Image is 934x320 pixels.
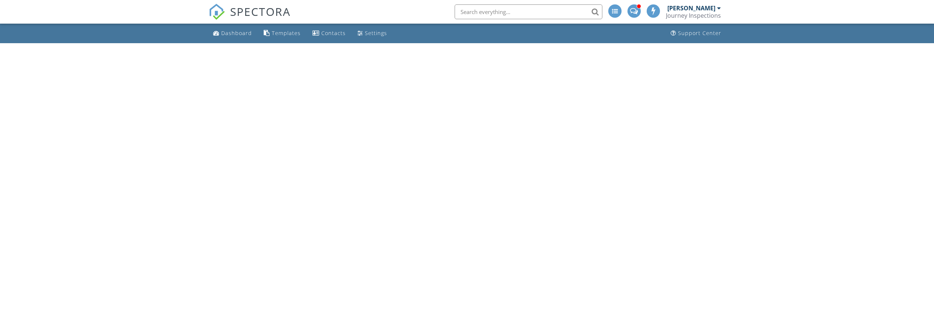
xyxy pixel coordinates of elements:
a: Contacts [309,27,349,40]
img: The Best Home Inspection Software - Spectora [209,4,225,20]
div: Settings [365,30,387,37]
div: Contacts [321,30,346,37]
input: Search everything... [455,4,602,19]
div: Journey Inspections [666,12,721,19]
a: Dashboard [210,27,255,40]
a: Settings [355,27,390,40]
div: [PERSON_NAME] [667,4,715,12]
a: Templates [261,27,304,40]
div: Dashboard [221,30,252,37]
a: Support Center [668,27,724,40]
div: Templates [272,30,301,37]
a: SPECTORA [209,10,291,25]
span: SPECTORA [230,4,291,19]
div: Support Center [678,30,721,37]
